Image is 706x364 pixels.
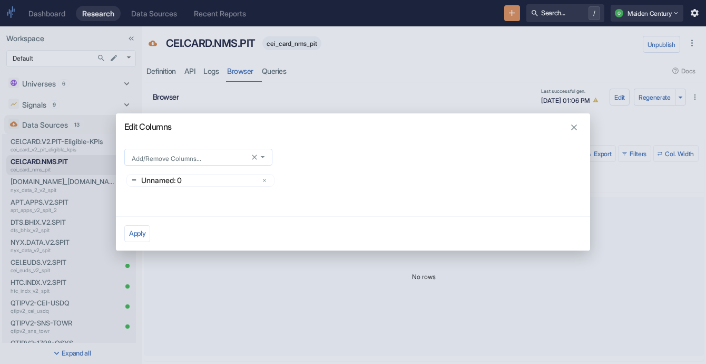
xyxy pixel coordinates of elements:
[124,225,150,242] button: Apply
[257,151,269,163] button: Open
[116,113,590,132] h2: Edit Columns
[141,175,227,186] p: Unnamed: 0
[251,151,258,164] button: Clear
[259,175,270,186] button: delete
